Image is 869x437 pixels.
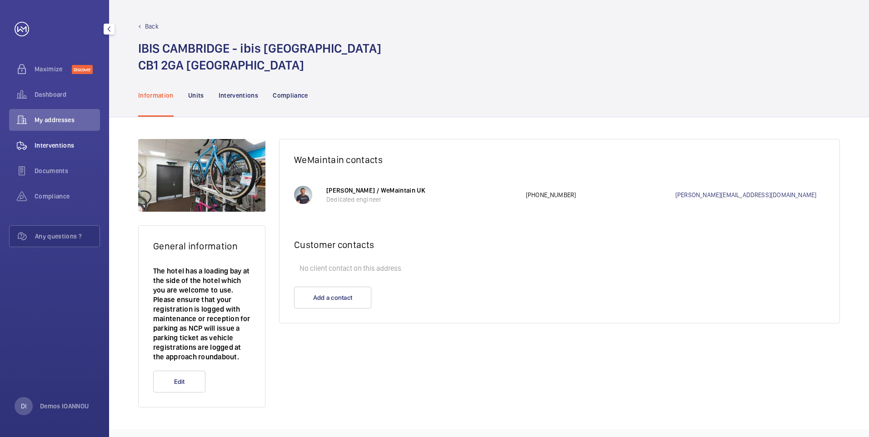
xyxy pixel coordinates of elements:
[326,195,517,204] p: Dedicated engineer
[40,402,89,411] p: Demos IOANNOU
[138,40,381,74] h1: IBIS CAMBRIDGE - ibis [GEOGRAPHIC_DATA] CB1 2GA [GEOGRAPHIC_DATA]
[526,190,675,199] p: [PHONE_NUMBER]
[153,240,250,252] h2: General information
[35,192,100,201] span: Compliance
[145,22,159,31] p: Back
[153,266,250,362] p: The hotel has a loading bay at the side of the hotel which you are welcome to use. Please ensure ...
[153,371,205,392] button: Edit
[219,91,259,100] p: Interventions
[294,239,825,250] h2: Customer contacts
[294,154,825,165] h2: WeMaintain contacts
[294,287,371,308] button: Add a contact
[188,91,204,100] p: Units
[273,91,308,100] p: Compliance
[35,141,100,150] span: Interventions
[35,166,100,175] span: Documents
[35,65,72,74] span: Maximize
[294,259,825,278] p: No client contact on this address
[72,65,93,74] span: Discover
[138,91,174,100] p: Information
[35,115,100,124] span: My addresses
[35,232,100,241] span: Any questions ?
[675,190,825,199] a: [PERSON_NAME][EMAIL_ADDRESS][DOMAIN_NAME]
[21,402,26,411] p: DI
[326,186,517,195] p: [PERSON_NAME] / WeMaintain UK
[35,90,100,99] span: Dashboard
